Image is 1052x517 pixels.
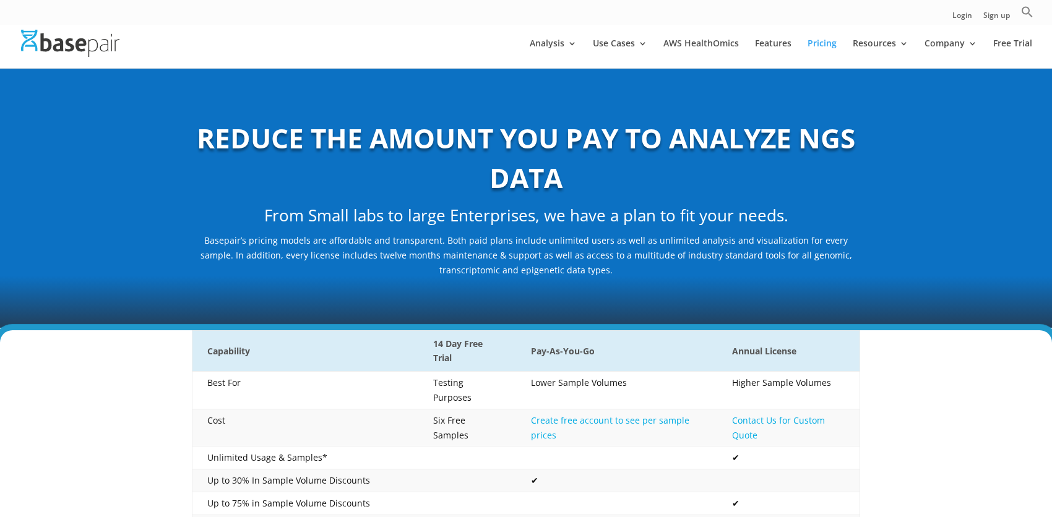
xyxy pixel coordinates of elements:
[663,39,739,68] a: AWS HealthOmics
[717,330,860,372] th: Annual License
[516,469,717,492] td: ✔
[853,39,908,68] a: Resources
[192,446,419,469] td: Unlimited Usage & Samples*
[717,372,860,409] td: Higher Sample Volumes
[192,372,419,409] td: Best For
[717,446,860,469] td: ✔
[808,39,837,68] a: Pricing
[418,330,516,372] th: 14 Day Free Trial
[531,414,689,441] a: Create free account to see per sample prices
[192,330,419,372] th: Capability
[593,39,647,68] a: Use Cases
[983,12,1010,25] a: Sign up
[732,414,825,441] a: Contact Us for Custom Quote
[21,30,119,56] img: Basepair
[192,469,419,492] td: Up to 30% In Sample Volume Discounts
[418,409,516,446] td: Six Free Samples
[418,372,516,409] td: Testing Purposes
[516,330,717,372] th: Pay-As-You-Go
[197,119,855,196] b: REDUCE THE AMOUNT YOU PAY TO ANALYZE NGS DATA
[952,12,972,25] a: Login
[993,39,1032,68] a: Free Trial
[717,492,860,515] td: ✔
[192,204,860,234] h2: From Small labs to large Enterprises, we have a plan to fit your needs.
[755,39,791,68] a: Features
[1021,6,1033,25] a: Search Icon Link
[192,409,419,446] td: Cost
[192,492,419,515] td: Up to 75% in Sample Volume Discounts
[516,372,717,409] td: Lower Sample Volumes
[200,234,852,276] span: Basepair’s pricing models are affordable and transparent. Both paid plans include unlimited users...
[925,39,977,68] a: Company
[530,39,577,68] a: Analysis
[1021,6,1033,18] svg: Search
